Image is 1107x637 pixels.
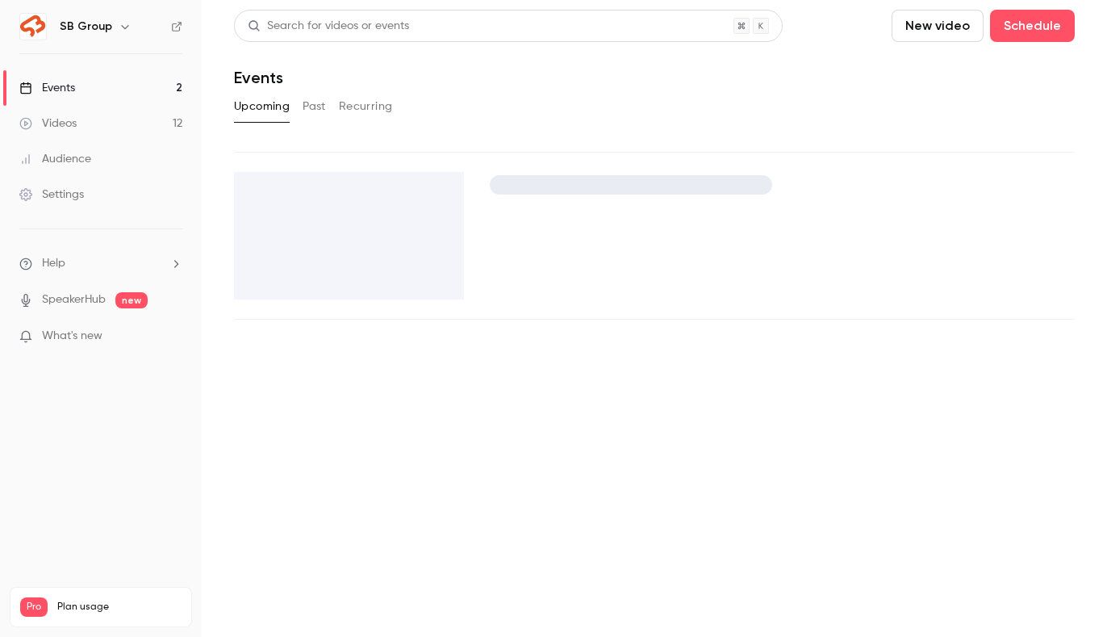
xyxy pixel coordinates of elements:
[19,80,75,96] div: Events
[115,292,148,308] span: new
[19,151,91,167] div: Audience
[248,18,409,35] div: Search for videos or events
[57,601,182,614] span: Plan usage
[19,115,77,132] div: Videos
[42,255,65,272] span: Help
[20,597,48,617] span: Pro
[19,255,182,272] li: help-dropdown-opener
[20,14,46,40] img: SB Group
[892,10,984,42] button: New video
[339,94,393,119] button: Recurring
[990,10,1075,42] button: Schedule
[234,68,283,87] h1: Events
[303,94,326,119] button: Past
[42,328,102,345] span: What's new
[234,94,290,119] button: Upcoming
[42,291,106,308] a: SpeakerHub
[60,19,112,35] h6: SB Group
[19,186,84,203] div: Settings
